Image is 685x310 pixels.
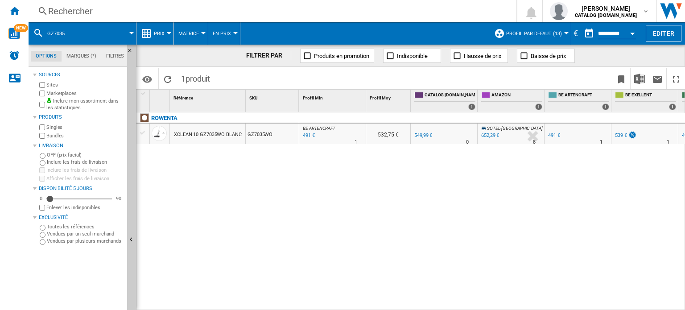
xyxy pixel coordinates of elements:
div: 90 [114,195,124,202]
span: Référence [173,95,193,100]
div: Profil par défaut (13) [494,22,566,45]
button: GZ7035 [47,22,74,45]
div: 491 € [547,131,560,140]
md-slider: Disponibilité [46,194,112,203]
div: Référence Sort None [172,90,245,103]
div: AMAZON 1 offers sold by AMAZON [479,90,544,112]
label: Inclure les frais de livraison [46,167,124,174]
label: Toutes les références [47,223,124,230]
span: BE ARTENCRAFT [303,126,335,131]
span: Prix [154,31,165,37]
div: XCLEAN 10 GZ7035WO BLANC [174,124,242,145]
label: Vendues par un seul marchand [47,231,124,237]
label: Singles [46,124,124,131]
input: OFF (prix facial) [40,153,45,159]
b: CATALOG [DOMAIN_NAME] [575,12,637,18]
button: Prix [154,22,169,45]
div: Sort None [172,90,245,103]
div: Délai de livraison : 1 jour [355,138,357,147]
div: Sources [39,71,124,79]
img: mysite-bg-18x18.png [46,98,52,103]
div: 1 offers sold by AMAZON [535,103,542,110]
span: AMAZON [491,92,542,99]
button: Créer un favoris [612,68,630,89]
span: produit [186,74,210,83]
img: wise-card.svg [8,28,20,39]
button: Masquer [127,45,138,61]
input: Singles [39,124,45,130]
div: 532,75 € [366,124,410,144]
div: 652,29 € [480,131,499,140]
input: Vendues par plusieurs marchands [40,239,45,245]
label: Vendues par plusieurs marchands [47,238,124,244]
input: Marketplaces [39,91,45,96]
span: Hausse de prix [464,53,501,59]
div: 491 € [548,132,560,138]
div: € [571,28,580,39]
input: Inclure les frais de livraison [40,160,45,166]
div: Prix [141,22,169,45]
div: Mise à jour : lundi 22 septembre 2025 10:48 [301,131,315,140]
div: Profil Moy Sort None [368,90,410,103]
input: Vendues par un seul marchand [40,232,45,238]
div: Délai de livraison : 1 jour [600,138,602,147]
div: Rechercher [48,5,493,17]
div: GZ7035 [33,22,132,45]
label: Sites [46,82,124,88]
input: Afficher les frais de livraison [39,176,45,182]
md-tab-item: Marques (*) [62,51,101,62]
div: 0 [37,195,45,202]
div: Délai de livraison : 1 jour [667,138,669,147]
button: Recharger [159,68,177,89]
div: BE EXELLENT 1 offers sold by BE EXELLENT [613,90,678,112]
span: BE ARTENCRAFT [558,92,609,99]
button: Plein écran [667,68,685,89]
div: Sort None [301,90,366,103]
button: Editer [646,25,681,41]
span: Profil Moy [370,95,391,100]
input: Inclure mon assortiment dans les statistiques [39,99,45,110]
span: BE EXELLENT [625,92,676,99]
div: Sort None [248,90,299,103]
div: Cliquez pour filtrer sur cette marque [151,113,177,124]
input: Sites [39,82,45,88]
button: Profil par défaut (13) [506,22,566,45]
div: BE ARTENCRAFT 1 offers sold by BE ARTENCRAFT [546,90,611,112]
button: md-calendar [580,25,598,42]
div: Disponibilité 5 Jours [39,185,124,192]
img: alerts-logo.svg [9,50,20,61]
button: Open calendar [624,24,640,40]
div: Sort None [152,90,169,103]
span: GZ7035 [47,31,65,37]
button: Options [138,71,156,87]
div: Livraison [39,142,124,149]
button: En Prix [213,22,235,45]
div: Délai de livraison : 0 jour [466,138,469,147]
div: 549,99 € [414,132,432,138]
img: promotionV3.png [628,131,637,139]
button: Envoyer ce rapport par email [648,68,666,89]
button: Indisponible [383,49,441,63]
button: Matrice [178,22,203,45]
img: profile.jpg [550,2,568,20]
button: Baisse de prix [517,49,575,63]
md-tab-item: Options [31,51,62,62]
span: En Prix [213,31,231,37]
div: 1 offers sold by CATALOG SEB.BE [468,103,475,110]
input: Bundles [39,133,45,139]
span: NEW [14,24,28,32]
span: 1 [177,68,215,87]
button: Produits en promotion [300,49,374,63]
span: Indisponible [397,53,428,59]
label: Afficher les frais de livraison [46,175,124,182]
div: 1 offers sold by BE EXELLENT [669,103,676,110]
span: Baisse de prix [531,53,566,59]
span: Produits en promotion [314,53,369,59]
input: Toutes les références [40,225,45,231]
div: Profil Min Sort None [301,90,366,103]
div: SKU Sort None [248,90,299,103]
div: Délai de livraison : 8 jours [533,138,536,147]
input: Inclure les frais de livraison [39,167,45,173]
span: SOTEL-[GEOGRAPHIC_DATA] [487,126,543,131]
